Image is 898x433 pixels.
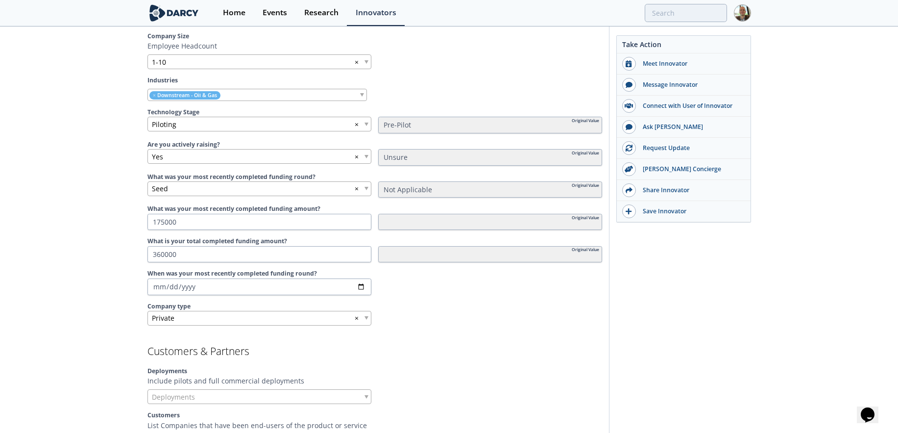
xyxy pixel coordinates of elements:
input: Funding Amount [147,214,371,230]
input: Advanced Search [645,4,727,22]
span: × [355,183,359,194]
div: Piloting × [147,117,371,131]
span: Seed [152,183,168,194]
h2: Customers & Partners [147,346,602,357]
div: Innovators [356,9,396,17]
div: Home [223,9,245,17]
p: List Companies that have been end-users of the product or service [147,420,602,431]
div: Seed × [147,181,371,196]
label: Technology Stage [147,108,602,117]
iframe: chat widget [857,394,888,423]
label: What is your total completed funding amount? [147,237,602,246]
div: Save Innovator [636,207,746,216]
div: Meet Innovator [636,59,746,68]
label: Industries [147,76,367,85]
span: Yes [152,152,163,162]
div: Unsure [378,149,602,166]
div: Pre-Pilot [378,117,602,133]
span: Deployments [152,390,195,404]
span: Private [152,313,174,323]
div: Take Action [617,39,751,53]
div: [PERSON_NAME] Concierge [636,165,746,174]
div: Deployments [147,389,371,404]
span: × [355,119,359,129]
div: Original Value [572,118,599,124]
div: Yes × [147,149,371,164]
div: Share Innovator [636,186,746,195]
span: 1-10 [152,57,166,67]
label: Customers [147,411,602,420]
div: Private × [147,311,371,326]
div: Ask [PERSON_NAME] [636,123,746,131]
label: Are you actively raising? [147,140,602,149]
input: Total Funding Amount [147,246,371,263]
div: Original Value [572,150,599,156]
div: remove element Downstream - Oil & Gas [147,89,367,101]
label: Company type [147,302,602,311]
span: × [355,57,359,67]
img: Profile [734,4,751,22]
img: logo-wide.svg [147,4,201,22]
label: Company Size [147,32,602,41]
div: Original Value [572,247,599,253]
span: Piloting [152,119,176,129]
button: Save Innovator [617,201,751,222]
label: Deployments [147,367,602,376]
div: Request Update [636,144,746,153]
label: What was your most recently completed funding amount? [147,204,602,213]
label: When was your most recently completed funding round? [147,269,602,278]
p: Employee Headcount [147,41,602,51]
div: Research [304,9,339,17]
span: × [355,313,359,323]
div: Not Applicable [378,181,602,198]
p: Include pilots and full commercial deployments [147,376,602,386]
div: Connect with User of Innovator [636,102,746,110]
label: What was your most recently completed funding round? [147,173,602,181]
span: remove element [153,92,156,99]
div: Original Value [572,215,599,221]
div: 1-10 × [147,54,371,69]
span: × [355,152,359,162]
span: Downstream - Oil & Gas [157,92,217,99]
div: Events [263,9,287,17]
div: Message Innovator [636,80,746,89]
div: Original Value [572,182,599,189]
